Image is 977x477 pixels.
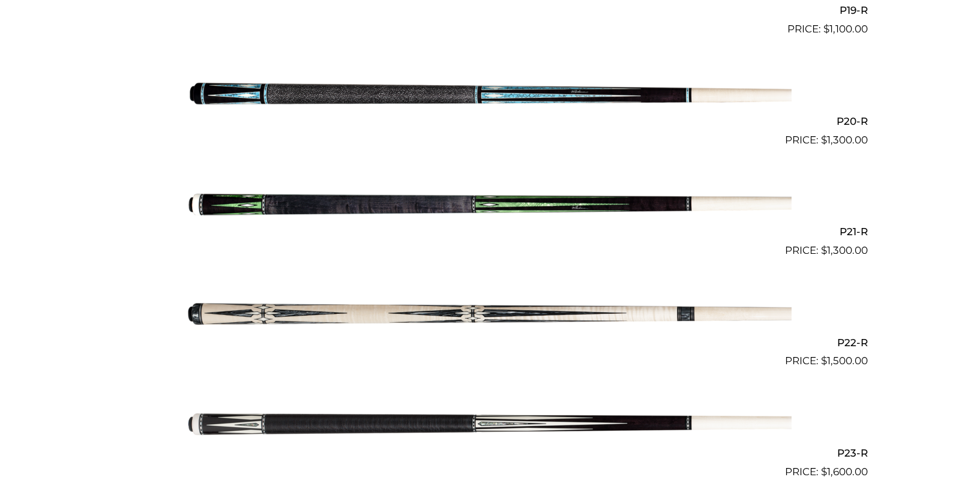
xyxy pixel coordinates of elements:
[821,355,827,367] span: $
[823,23,829,35] span: $
[185,374,792,475] img: P23-R
[109,153,868,259] a: P21-R $1,300.00
[821,134,827,146] span: $
[109,442,868,464] h2: P23-R
[821,244,827,256] span: $
[821,355,868,367] bdi: 1,500.00
[109,263,868,369] a: P22-R $1,500.00
[109,42,868,148] a: P20-R $1,300.00
[821,244,868,256] bdi: 1,300.00
[109,331,868,353] h2: P22-R
[821,134,868,146] bdi: 1,300.00
[185,153,792,254] img: P21-R
[185,42,792,143] img: P20-R
[823,23,868,35] bdi: 1,100.00
[109,221,868,243] h2: P21-R
[185,263,792,364] img: P22-R
[109,110,868,132] h2: P20-R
